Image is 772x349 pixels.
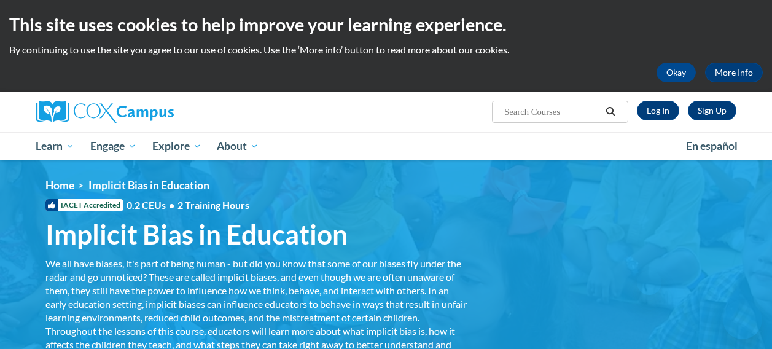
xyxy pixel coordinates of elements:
a: Log In [637,101,679,120]
a: About [209,132,267,160]
button: Okay [657,63,696,82]
span: • [169,199,174,211]
span: 2 Training Hours [177,199,249,211]
div: Main menu [27,132,746,160]
span: Explore [152,139,201,154]
input: Search Courses [503,104,601,119]
a: Home [45,179,74,192]
h2: This site uses cookies to help improve your learning experience. [9,12,763,37]
a: Learn [28,132,83,160]
a: Engage [82,132,144,160]
a: Cox Campus [36,101,257,123]
iframe: Button to launch messaging window [723,300,762,339]
a: Explore [144,132,209,160]
span: Implicit Bias in Education [45,218,348,251]
span: 0.2 CEUs [127,198,249,212]
span: Engage [90,139,136,154]
iframe: Close message [637,270,661,295]
img: Cox Campus [36,101,174,123]
span: En español [686,139,738,152]
span: About [217,139,259,154]
a: More Info [705,63,763,82]
a: Register [688,101,736,120]
span: Implicit Bias in Education [88,179,209,192]
a: En español [678,133,746,159]
p: By continuing to use the site you agree to our use of cookies. Use the ‘More info’ button to read... [9,43,763,57]
button: Search [601,104,620,119]
span: Learn [36,139,74,154]
span: IACET Accredited [45,199,123,211]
